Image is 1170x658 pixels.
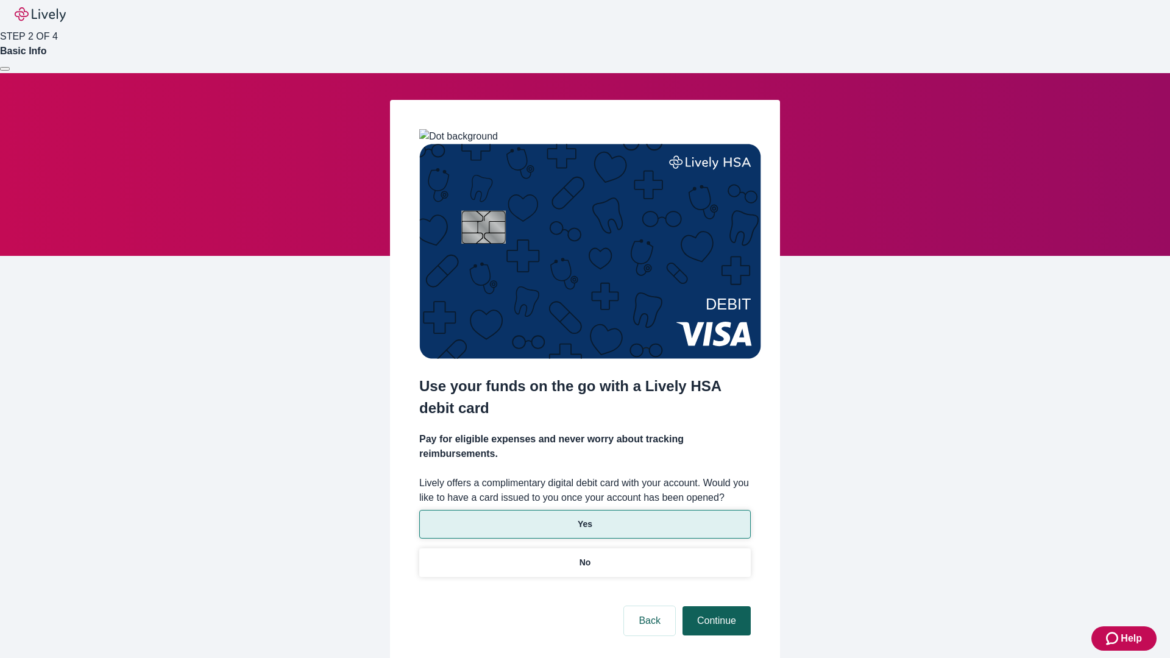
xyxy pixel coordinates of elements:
[1106,631,1121,646] svg: Zendesk support icon
[624,606,675,635] button: Back
[1121,631,1142,646] span: Help
[419,375,751,419] h2: Use your funds on the go with a Lively HSA debit card
[578,518,592,531] p: Yes
[419,548,751,577] button: No
[15,7,66,22] img: Lively
[419,510,751,539] button: Yes
[1091,626,1157,651] button: Zendesk support iconHelp
[419,129,498,144] img: Dot background
[580,556,591,569] p: No
[419,432,751,461] h4: Pay for eligible expenses and never worry about tracking reimbursements.
[419,476,751,505] label: Lively offers a complimentary digital debit card with your account. Would you like to have a card...
[682,606,751,635] button: Continue
[419,144,761,359] img: Debit card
